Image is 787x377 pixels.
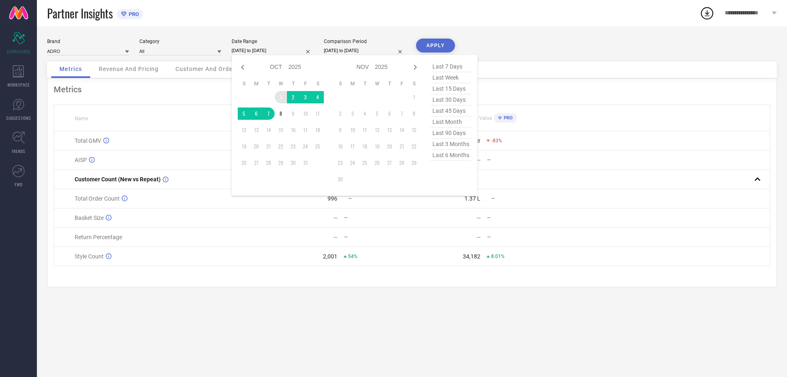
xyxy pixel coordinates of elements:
[312,107,324,120] td: Sat Oct 11 2025
[348,196,352,201] span: —
[491,138,502,144] span: -83%
[359,80,371,87] th: Tuesday
[333,234,338,240] div: —
[408,91,420,103] td: Sat Nov 01 2025
[371,124,383,136] td: Wed Nov 12 2025
[75,234,122,240] span: Return Percentage
[139,39,221,44] div: Category
[287,80,299,87] th: Thursday
[383,107,396,120] td: Thu Nov 06 2025
[11,148,25,154] span: TRENDS
[275,80,287,87] th: Wednesday
[346,107,359,120] td: Mon Nov 03 2025
[487,215,555,221] div: —
[262,140,275,153] td: Tue Oct 21 2025
[333,215,338,221] div: —
[250,107,262,120] td: Mon Oct 06 2025
[476,157,481,163] div: —
[334,80,346,87] th: Sunday
[75,215,104,221] span: Basket Size
[238,107,250,120] td: Sun Oct 05 2025
[250,80,262,87] th: Monday
[299,107,312,120] td: Fri Oct 10 2025
[7,48,31,55] span: SCORECARDS
[75,253,104,260] span: Style Count
[408,140,420,153] td: Sat Nov 22 2025
[430,94,471,105] span: last 30 days
[348,254,357,259] span: 54%
[383,140,396,153] td: Thu Nov 20 2025
[371,80,383,87] th: Wednesday
[371,107,383,120] td: Wed Nov 05 2025
[299,80,312,87] th: Friday
[250,157,262,169] td: Mon Oct 27 2025
[408,107,420,120] td: Sat Nov 08 2025
[383,124,396,136] td: Thu Nov 13 2025
[275,140,287,153] td: Wed Oct 22 2025
[275,124,287,136] td: Wed Oct 15 2025
[410,62,420,72] div: Next month
[463,253,480,260] div: 34,182
[15,181,23,187] span: FWD
[383,157,396,169] td: Thu Nov 27 2025
[47,5,113,22] span: Partner Insights
[262,80,275,87] th: Tuesday
[430,117,471,128] span: last month
[430,61,471,72] span: last 7 days
[250,140,262,153] td: Mon Oct 20 2025
[371,157,383,169] td: Wed Nov 26 2025
[232,46,314,55] input: Select date range
[238,157,250,169] td: Sun Oct 26 2025
[476,234,481,240] div: —
[359,107,371,120] td: Tue Nov 04 2025
[359,140,371,153] td: Tue Nov 18 2025
[262,107,275,120] td: Tue Oct 07 2025
[299,91,312,103] td: Fri Oct 03 2025
[75,157,87,163] span: AISP
[430,105,471,117] span: last 45 days
[334,107,346,120] td: Sun Nov 02 2025
[416,39,455,53] button: APPLY
[334,140,346,153] td: Sun Nov 16 2025
[238,80,250,87] th: Sunday
[238,62,248,72] div: Previous month
[175,66,238,72] span: Customer And Orders
[7,82,30,88] span: WORKSPACE
[6,115,31,121] span: SUGGESTIONS
[75,137,101,144] span: Total GMV
[250,124,262,136] td: Mon Oct 13 2025
[408,80,420,87] th: Saturday
[324,39,406,44] div: Comparison Period
[359,157,371,169] td: Tue Nov 25 2025
[396,124,408,136] td: Fri Nov 14 2025
[487,157,555,163] div: —
[328,195,337,202] div: 996
[99,66,159,72] span: Revenue And Pricing
[491,196,495,201] span: —
[287,91,299,103] td: Thu Oct 02 2025
[334,173,346,185] td: Sun Nov 30 2025
[430,72,471,83] span: last week
[287,124,299,136] td: Thu Oct 16 2025
[396,80,408,87] th: Friday
[299,140,312,153] td: Fri Oct 24 2025
[334,157,346,169] td: Sun Nov 23 2025
[502,115,513,121] span: PRO
[75,195,120,202] span: Total Order Count
[408,157,420,169] td: Sat Nov 29 2025
[334,124,346,136] td: Sun Nov 09 2025
[491,254,505,259] span: 8.01%
[75,116,88,121] span: Name
[346,140,359,153] td: Mon Nov 17 2025
[323,253,337,260] div: 2,001
[312,80,324,87] th: Saturday
[346,124,359,136] td: Mon Nov 10 2025
[287,107,299,120] td: Thu Oct 09 2025
[59,66,82,72] span: Metrics
[287,157,299,169] td: Thu Oct 30 2025
[324,46,406,55] input: Select comparison period
[287,140,299,153] td: Thu Oct 23 2025
[312,91,324,103] td: Sat Oct 04 2025
[238,124,250,136] td: Sun Oct 12 2025
[238,140,250,153] td: Sun Oct 19 2025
